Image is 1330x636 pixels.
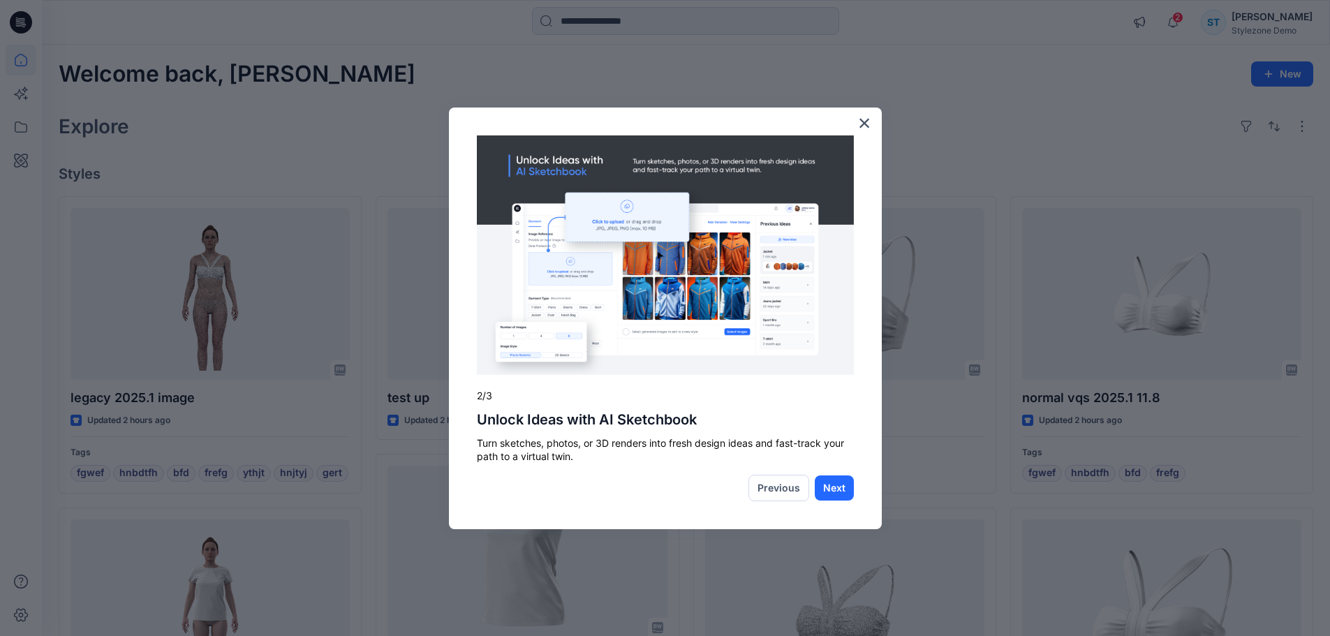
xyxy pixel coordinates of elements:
[477,411,854,428] h2: Unlock Ideas with AI Sketchbook
[748,475,809,501] button: Previous
[815,475,854,501] button: Next
[477,436,854,464] p: Turn sketches, photos, or 3D renders into fresh design ideas and fast-track your path to a virtua...
[477,389,854,403] p: 2/3
[858,112,871,134] button: Close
